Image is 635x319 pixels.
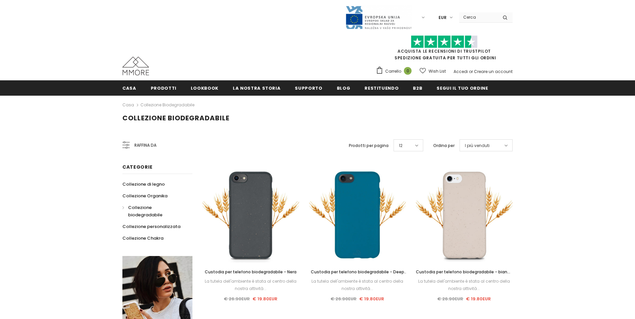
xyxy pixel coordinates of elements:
a: Collezione di legno [122,178,165,190]
img: Javni Razpis [345,5,412,30]
span: EUR [439,14,447,21]
label: Prodotti per pagina [349,142,389,149]
span: Collezione Organika [122,193,167,199]
a: Custodia per telefono biodegradabile - Nera [202,268,299,276]
a: B2B [413,80,422,95]
a: Custodia per telefono biodegradabile - Deep Sea Blue [309,268,406,276]
span: B2B [413,85,422,91]
span: Collezione biodegradabile [122,113,229,123]
a: Collezione Organika [122,190,167,202]
span: I più venduti [465,142,490,149]
span: supporto [295,85,322,91]
a: Custodia per telefono biodegradabile - bianco naturale [416,268,513,276]
span: Carrello [385,68,401,75]
label: Ordina per [433,142,455,149]
span: or [469,69,473,74]
a: Restituendo [365,80,399,95]
span: € 26.90EUR [437,296,463,302]
span: 12 [399,142,403,149]
a: Segui il tuo ordine [437,80,488,95]
a: Blog [337,80,351,95]
span: Custodia per telefono biodegradabile - Nera [205,269,296,275]
span: La nostra storia [233,85,280,91]
div: La tutela dell'ambiente è stata al centro della nostra attività... [202,278,299,292]
a: Javni Razpis [345,14,412,20]
span: Custodia per telefono biodegradabile - bianco naturale [416,269,512,282]
span: Collezione personalizzata [122,223,180,230]
span: SPEDIZIONE GRATUITA PER TUTTI GLI ORDINI [376,38,513,61]
span: € 19.80EUR [252,296,277,302]
div: La tutela dell'ambiente è stata al centro della nostra attività... [416,278,513,292]
span: € 26.90EUR [331,296,357,302]
a: Accedi [454,69,468,74]
span: Segui il tuo ordine [437,85,488,91]
span: Casa [122,85,136,91]
span: Collezione di legno [122,181,165,187]
span: Custodia per telefono biodegradabile - Deep Sea Blue [311,269,407,282]
a: Carrello 0 [376,66,415,76]
a: Collezione Chakra [122,232,163,244]
img: Fidati di Pilot Stars [411,35,478,48]
span: Raffina da [134,142,156,149]
a: Collezione biodegradabile [140,102,194,108]
a: Collezione biodegradabile [122,202,185,221]
div: La tutela dell'ambiente è stata al centro della nostra attività... [309,278,406,292]
span: Prodotti [151,85,176,91]
input: Search Site [459,12,498,22]
a: Wish List [420,65,446,77]
span: 0 [404,67,412,75]
a: Prodotti [151,80,176,95]
span: € 19.80EUR [466,296,491,302]
span: € 19.80EUR [359,296,384,302]
a: Lookbook [191,80,218,95]
span: Restituendo [365,85,399,91]
a: La nostra storia [233,80,280,95]
a: Acquista le recensioni di TrustPilot [398,48,491,54]
a: supporto [295,80,322,95]
span: Wish List [429,68,446,75]
a: Creare un account [474,69,513,74]
img: Casi MMORE [122,57,149,75]
a: Collezione personalizzata [122,221,180,232]
a: Casa [122,101,134,109]
a: Casa [122,80,136,95]
span: Blog [337,85,351,91]
span: Categorie [122,164,152,170]
span: Collezione Chakra [122,235,163,241]
span: Collezione biodegradabile [128,204,162,218]
span: Lookbook [191,85,218,91]
span: € 26.90EUR [224,296,250,302]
